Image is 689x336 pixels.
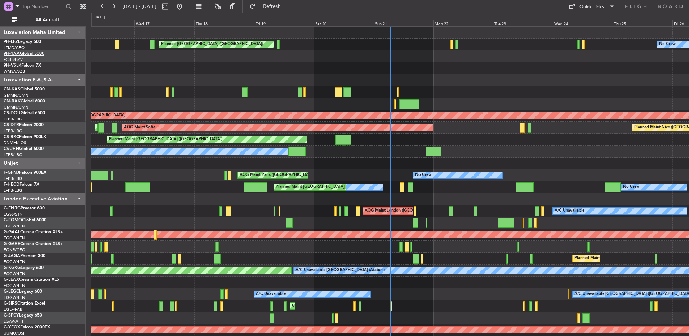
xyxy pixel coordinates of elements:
[8,14,78,26] button: All Aircraft
[4,105,28,110] a: GMMN/CMN
[4,182,19,187] span: F-HECD
[4,259,25,265] a: EGGW/LTN
[555,205,584,216] div: A/C Unavailable
[256,289,286,300] div: A/C Unavailable
[4,135,46,139] a: CS-RRCFalcon 900LX
[4,254,20,258] span: G-JAGA
[4,307,22,312] a: EGLF/FAB
[613,20,672,26] div: Thu 25
[565,1,618,12] button: Quick Links
[415,170,432,181] div: No Crew
[4,247,25,253] a: EGNR/CEG
[623,182,640,193] div: No Crew
[4,218,46,222] a: G-FOMOGlobal 6000
[4,147,19,151] span: CS-JHH
[4,271,25,277] a: EGGW/LTN
[246,1,289,12] button: Refresh
[4,57,23,62] a: FCBB/BZV
[4,188,22,193] a: LFPB/LBG
[4,230,20,234] span: G-GAAL
[4,266,44,270] a: G-KGKGLegacy 600
[579,4,604,11] div: Quick Links
[4,176,22,181] a: LFPB/LBG
[97,122,134,133] div: Planned Maint Sofia
[4,99,21,103] span: CN-RAK
[4,301,17,306] span: G-SIRS
[4,140,26,146] a: DNMM/LOS
[254,20,314,26] div: Fri 19
[4,218,22,222] span: G-FOMO
[4,147,44,151] a: CS-JHHGlobal 6000
[276,182,389,193] div: Planned Maint [GEOGRAPHIC_DATA] ([GEOGRAPHIC_DATA])
[574,253,688,264] div: Planned Maint [GEOGRAPHIC_DATA] ([GEOGRAPHIC_DATA])
[4,45,25,50] a: LFMD/CEQ
[4,87,20,92] span: CN-KAS
[4,52,44,56] a: 9H-YAAGlobal 5000
[4,325,50,330] a: G-YFOXFalcon 2000EX
[4,40,41,44] a: 9H-LPZLegacy 500
[365,205,445,216] div: AOG Maint London ([GEOGRAPHIC_DATA])
[4,40,18,44] span: 9H-LPZ
[4,266,21,270] span: G-KGKG
[4,63,21,68] span: 9H-VSLK
[4,171,19,175] span: F-GPNJ
[93,14,105,21] div: [DATE]
[4,230,63,234] a: G-GAALCessna Citation XLS+
[4,52,20,56] span: 9H-YAA
[4,93,28,98] a: GMMN/CMN
[4,278,19,282] span: G-LEAX
[194,20,254,26] div: Thu 18
[374,20,434,26] div: Sun 21
[4,128,22,134] a: LFPB/LBG
[314,20,374,26] div: Sat 20
[4,319,23,324] a: LGAV/ATH
[4,325,20,330] span: G-YFOX
[659,39,676,50] div: No Crew
[4,206,45,211] a: G-ENRGPraetor 600
[4,289,19,294] span: G-LEGC
[4,116,22,122] a: LFPB/LBG
[4,123,44,127] a: CS-DTRFalcon 2000
[4,295,25,300] a: EGGW/LTN
[4,63,41,68] a: 9H-VSLKFalcon 7X
[240,170,315,181] div: AOG Maint Paris ([GEOGRAPHIC_DATA])
[4,182,39,187] a: F-HECDFalcon 7X
[257,4,287,9] span: Refresh
[123,3,156,10] span: [DATE] - [DATE]
[4,224,25,229] a: EGGW/LTN
[4,111,45,115] a: CS-DOUGlobal 6500
[4,152,22,158] a: LFPB/LBG
[4,242,63,246] a: G-GARECessna Citation XLS+
[4,99,45,103] a: CN-RAKGlobal 6000
[4,278,59,282] a: G-LEAXCessna Citation XLS
[4,289,42,294] a: G-LEGCLegacy 600
[4,313,19,318] span: G-SPCY
[109,134,222,145] div: Planned Maint [GEOGRAPHIC_DATA] ([GEOGRAPHIC_DATA])
[75,20,134,26] div: Tue 16
[19,17,76,22] span: All Aircraft
[134,20,194,26] div: Wed 17
[493,20,553,26] div: Tue 23
[4,283,25,288] a: EGGW/LTN
[4,254,45,258] a: G-JAGAPhenom 300
[4,123,19,127] span: CS-DTR
[4,111,21,115] span: CS-DOU
[4,235,25,241] a: EGGW/LTN
[292,301,410,311] div: Unplanned Maint [GEOGRAPHIC_DATA] ([GEOGRAPHIC_DATA])
[4,171,46,175] a: F-GPNJFalcon 900EX
[124,122,155,133] div: AOG Maint Sofia
[4,212,23,217] a: EGSS/STN
[295,265,385,276] div: A/C Unavailable [GEOGRAPHIC_DATA] (Ataturk)
[4,313,42,318] a: G-SPCYLegacy 650
[4,242,20,246] span: G-GARE
[4,206,21,211] span: G-ENRG
[553,20,613,26] div: Wed 24
[4,135,19,139] span: CS-RRC
[4,331,25,336] a: UUMO/OSF
[161,39,263,50] div: Planned [GEOGRAPHIC_DATA] ([GEOGRAPHIC_DATA])
[4,87,45,92] a: CN-KASGlobal 5000
[433,20,493,26] div: Mon 22
[4,69,25,74] a: WMSA/SZB
[22,1,63,12] input: Trip Number
[4,301,45,306] a: G-SIRSCitation Excel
